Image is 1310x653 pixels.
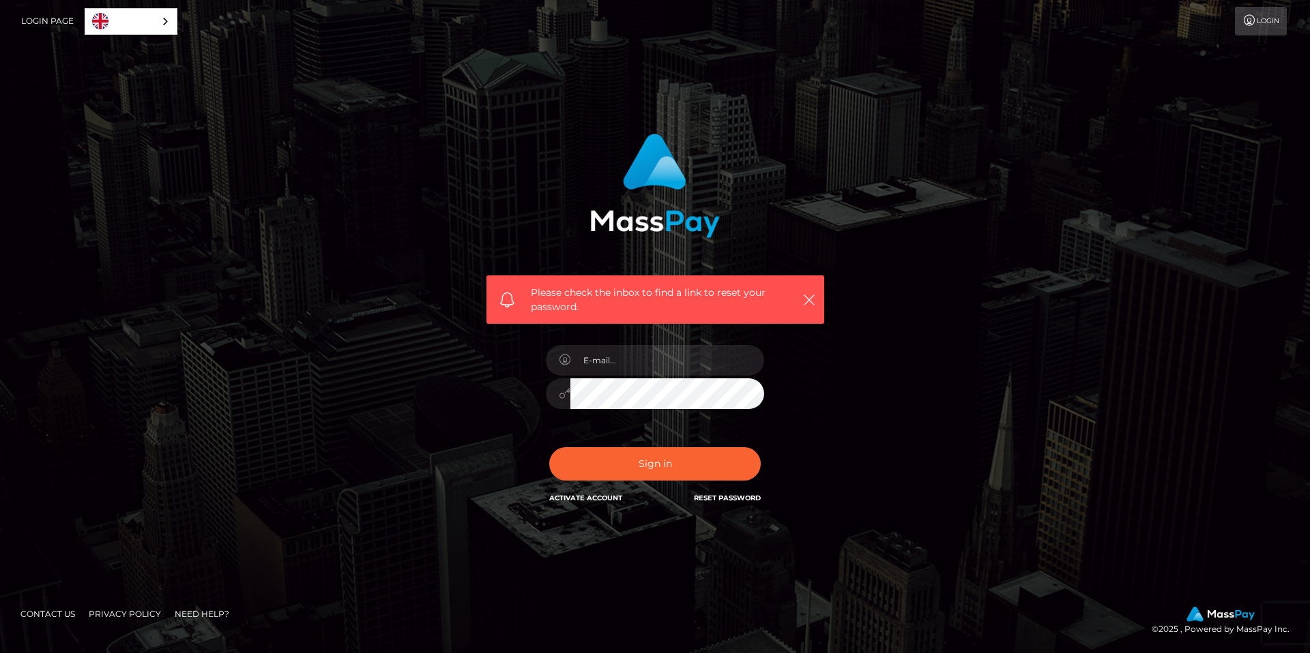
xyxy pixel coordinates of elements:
[549,447,761,481] button: Sign in
[15,603,81,624] a: Contact Us
[531,286,780,314] span: Please check the inbox to find a link to reset your password.
[85,9,177,34] a: English
[85,8,177,35] div: Language
[1187,607,1255,622] img: MassPay
[590,134,720,238] img: MassPay Login
[694,493,761,502] a: Reset Password
[83,603,166,624] a: Privacy Policy
[85,8,177,35] aside: Language selected: English
[570,345,764,376] input: E-mail...
[1235,7,1287,35] a: Login
[21,7,74,35] a: Login Page
[1152,607,1300,637] div: © 2025 , Powered by MassPay Inc.
[549,493,622,502] a: Activate Account
[169,603,235,624] a: Need Help?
